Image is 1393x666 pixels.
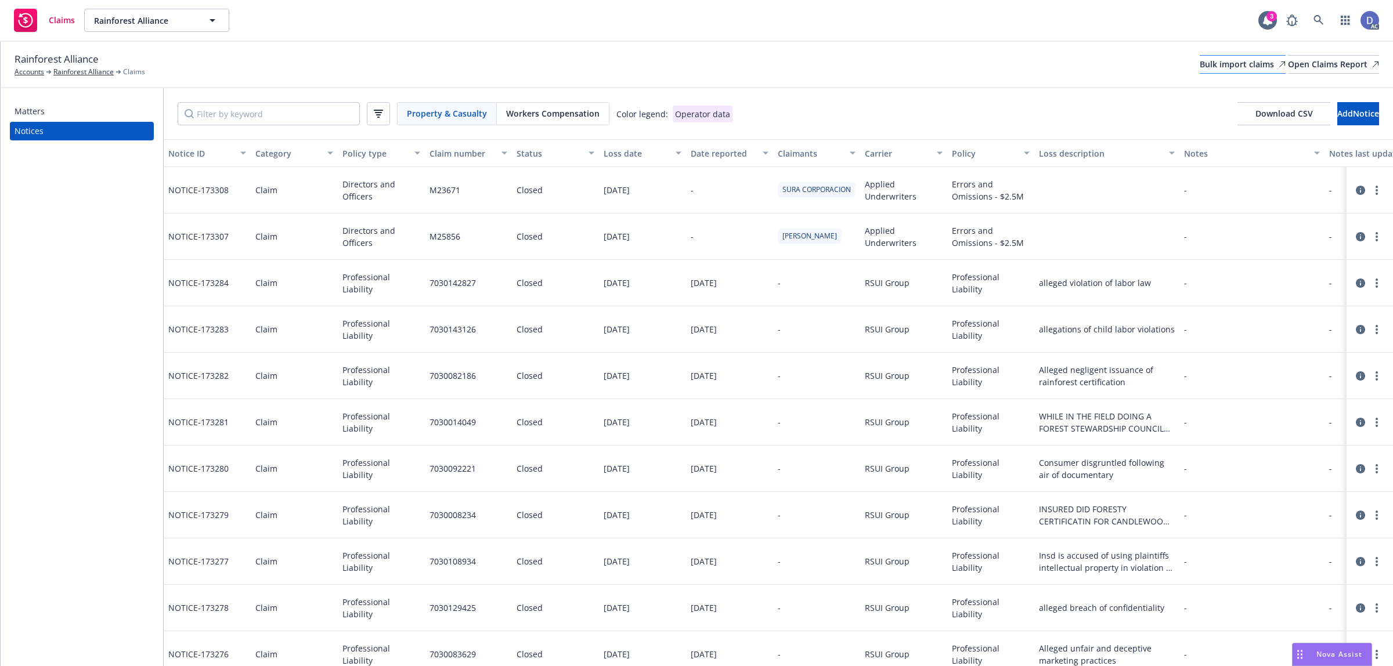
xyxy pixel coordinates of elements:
[604,323,630,335] div: [DATE]
[604,147,669,160] div: Loss date
[517,648,543,660] div: Closed
[599,139,686,167] button: Loss date
[1337,108,1379,119] span: Add Notice
[686,139,773,167] button: Date reported
[947,139,1034,167] button: Policy
[342,271,420,295] span: Professional Liability
[778,462,781,475] div: -
[691,416,717,428] div: [DATE]
[1280,9,1304,32] a: Report a Bug
[778,602,781,614] div: -
[430,416,476,428] div: 7030014049
[865,509,910,521] span: RSUI Group
[1179,139,1325,167] button: Notes
[15,122,44,140] div: Notices
[255,602,277,614] div: Claim
[168,230,229,242] span: NOTICE- 173307
[15,102,45,121] div: Matters
[1370,462,1384,476] a: more
[430,555,476,567] div: 7030108934
[952,225,1030,249] span: Errors and Omissions - $2.5M
[168,462,229,475] span: NOTICE- 173280
[168,509,229,521] span: NOTICE- 173279
[168,648,229,660] span: NOTICE- 173276
[1039,147,1162,160] div: Loss description
[1370,555,1384,569] a: more
[616,108,668,120] div: Color legend:
[1337,102,1379,125] button: AddNotice
[255,230,277,242] div: Claim
[255,648,277,660] div: Claim
[865,462,910,475] span: RSUI Group
[1034,139,1179,167] button: Loss description
[604,555,630,567] div: [DATE]
[1370,276,1384,290] a: more
[255,323,277,335] div: Claim
[1293,643,1307,665] div: Drag to move
[1179,492,1325,538] div: -
[338,139,425,167] button: Policy type
[506,107,600,120] span: Workers Compensation
[15,67,44,77] a: Accounts
[691,323,717,335] div: [DATE]
[425,139,512,167] button: Claim number
[686,213,773,260] div: -
[778,147,843,160] div: Claimants
[255,370,277,382] div: Claim
[1266,11,1277,21] div: 3
[517,323,543,335] div: Closed
[178,102,360,125] input: Filter by keyword
[1237,102,1330,125] span: Download CSV
[1179,306,1325,353] div: -
[430,323,476,335] div: 7030143126
[782,184,851,195] span: SURA CORPORACION
[691,277,717,289] div: [DATE]
[10,102,154,121] a: Matters
[342,364,420,388] span: Professional Liability
[53,67,114,77] a: Rainforest Alliance
[1179,585,1325,631] div: -
[778,509,781,521] div: -
[342,147,407,160] div: Policy type
[168,323,229,335] span: NOTICE- 173283
[1307,9,1330,32] a: Search
[1288,55,1379,74] a: Open Claims Report
[342,410,420,435] span: Professional Liability
[430,277,476,289] div: 7030142827
[1360,11,1379,30] img: photo
[1039,410,1175,435] div: WHILE IN THE FIELD DOING A FOREST STEWARDSHIP COUNCIL PRECONDITION VERIFICATION AUDIT OF INSURED'...
[94,15,194,27] span: Rainforest Alliance
[517,509,543,521] div: Closed
[49,16,75,25] span: Claims
[430,147,495,160] div: Claim number
[865,147,930,160] div: Carrier
[123,67,145,77] span: Claims
[782,231,837,241] span: [PERSON_NAME]
[342,503,420,527] span: Professional Liability
[952,503,1030,527] span: Professional Liability
[342,457,420,481] span: Professional Liability
[342,549,420,574] span: Professional Liability
[1292,643,1372,666] button: Nova Assist
[512,139,599,167] button: Status
[1179,167,1325,213] div: -
[517,277,543,289] div: Closed
[860,139,947,167] button: Carrier
[952,178,1030,202] span: Errors and Omissions - $2.5M
[686,167,773,213] div: -
[430,648,476,660] div: 7030083629
[168,147,233,160] div: Notice ID
[604,230,630,242] div: [DATE]
[604,277,630,289] div: [DATE]
[865,277,910,289] span: RSUI Group
[10,122,154,140] a: Notices
[1370,230,1384,244] a: more
[1039,277,1151,289] div: alleged violation of labor law
[1334,9,1357,32] a: Switch app
[952,549,1030,574] span: Professional Liability
[604,509,630,521] div: [DATE]
[691,648,717,660] div: [DATE]
[15,52,99,67] span: Rainforest Alliance
[865,370,910,382] span: RSUI Group
[691,509,717,521] div: [DATE]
